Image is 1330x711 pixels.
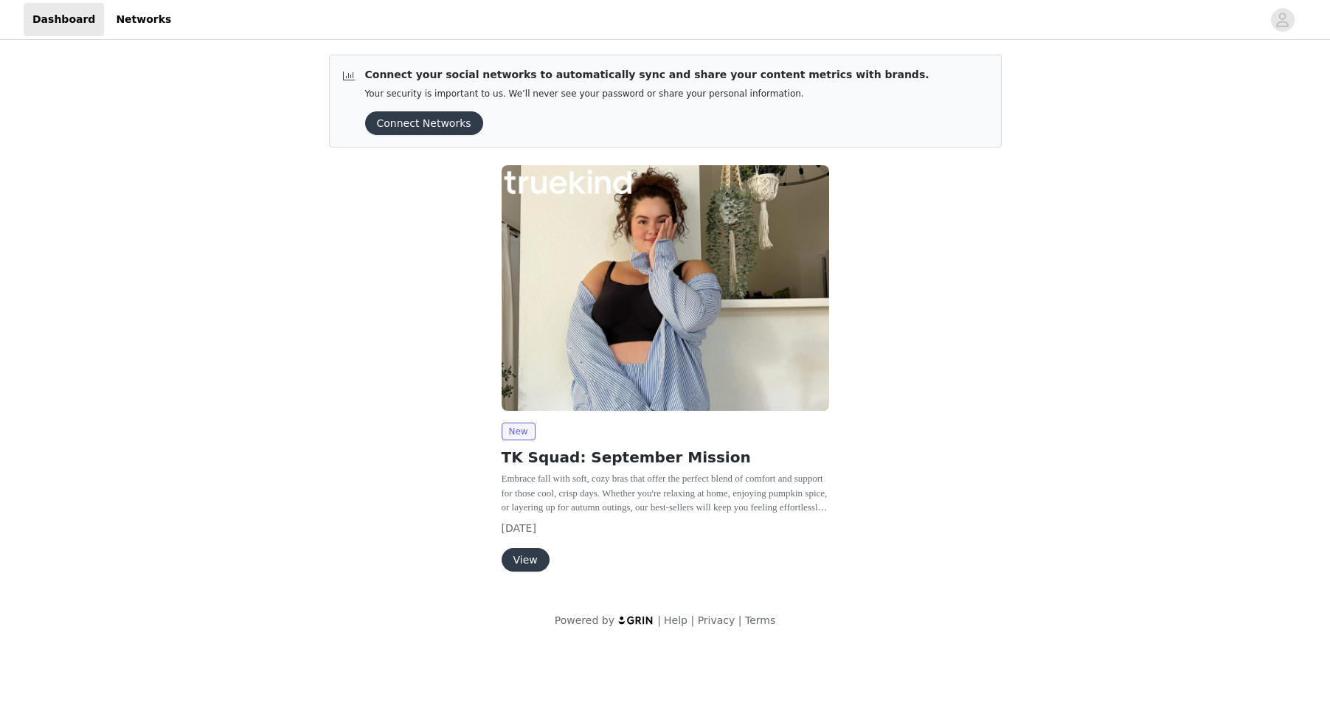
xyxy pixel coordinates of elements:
a: Help [664,614,687,626]
span: Powered by [555,614,614,626]
button: View [502,548,550,572]
a: Privacy [698,614,735,626]
img: logo [617,615,654,625]
h2: TK Squad: September Mission [502,446,829,468]
a: View [502,555,550,566]
a: Networks [107,3,180,36]
p: Connect your social networks to automatically sync and share your content metrics with brands. [365,67,929,83]
span: | [690,614,694,626]
div: avatar [1275,8,1289,32]
span: | [738,614,742,626]
span: New [502,423,536,440]
a: Dashboard [24,3,104,36]
button: Connect Networks [365,111,483,135]
span: [DATE] [502,522,536,534]
span: | [657,614,661,626]
a: Terms [745,614,775,626]
span: Embrace fall with soft, cozy bras that offer the perfect blend of comfort and support for those c... [502,473,828,527]
img: Truekind [502,165,829,411]
p: Your security is important to us. We’ll never see your password or share your personal information. [365,89,929,100]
